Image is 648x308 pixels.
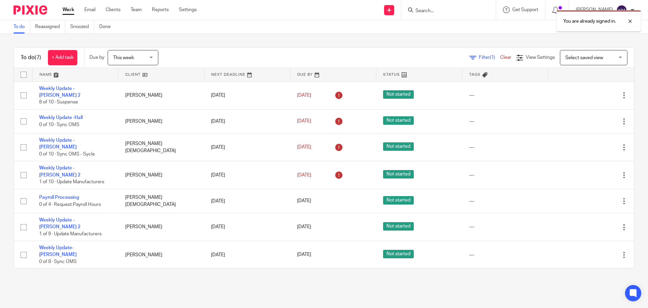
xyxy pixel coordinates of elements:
[99,20,116,33] a: Done
[297,173,311,177] span: [DATE]
[383,250,414,258] span: Not started
[490,55,495,60] span: (1)
[297,93,311,98] span: [DATE]
[526,55,555,60] span: View Settings
[84,6,96,13] a: Email
[204,81,290,109] td: [DATE]
[297,145,311,150] span: [DATE]
[118,134,205,161] td: [PERSON_NAME][DEMOGRAPHIC_DATA]
[113,55,134,60] span: This week
[35,20,65,33] a: Reassigned
[89,54,104,61] p: Due by
[39,100,78,104] span: 8 of 10 · Suspense
[469,252,542,258] div: ---
[469,223,542,230] div: ---
[383,222,414,231] span: Not started
[35,55,41,60] span: (7)
[469,92,542,99] div: ---
[469,73,481,76] span: Tags
[297,119,311,124] span: [DATE]
[118,81,205,109] td: [PERSON_NAME]
[179,6,197,13] a: Settings
[118,241,205,269] td: [PERSON_NAME]
[204,109,290,133] td: [DATE]
[469,172,542,179] div: ---
[616,5,627,16] img: svg%3E
[131,6,142,13] a: Team
[39,232,102,236] span: 1 of 9 · Update Manufacturers
[39,259,77,264] span: 0 of 8 · Sync OMS
[469,118,542,125] div: ---
[383,116,414,125] span: Not started
[469,198,542,205] div: ---
[118,189,205,213] td: [PERSON_NAME][DEMOGRAPHIC_DATA]
[152,6,169,13] a: Reports
[383,170,414,179] span: Not started
[383,90,414,99] span: Not started
[469,144,542,151] div: ---
[39,180,104,184] span: 1 of 10 · Update Manufacturers
[204,213,290,241] td: [DATE]
[39,152,95,157] span: 0 of 10 · Sync OMS - Sycle
[62,6,74,13] a: Work
[39,245,77,257] a: Weekly Update- [PERSON_NAME]
[565,55,603,60] span: Select saved view
[70,20,94,33] a: Snoozed
[39,115,83,120] a: Weekly Update -Hall
[48,50,77,65] a: + Add task
[118,161,205,189] td: [PERSON_NAME]
[39,138,77,149] a: Weekly Update - [PERSON_NAME]
[297,199,311,204] span: [DATE]
[383,196,414,205] span: Not started
[204,161,290,189] td: [DATE]
[39,218,80,229] a: Weekly Update - [PERSON_NAME] 2
[39,166,80,177] a: Weekly Update - [PERSON_NAME] 2
[297,253,311,257] span: [DATE]
[39,122,79,127] span: 0 of 10 · Sync OMS
[118,213,205,241] td: [PERSON_NAME]
[21,54,41,61] h1: To do
[39,195,79,200] a: Payroll Processing
[204,134,290,161] td: [DATE]
[297,224,311,229] span: [DATE]
[500,55,511,60] a: Clear
[118,109,205,133] td: [PERSON_NAME]
[39,202,101,207] span: 0 of 4 · Request Payroll Hours
[563,18,616,25] p: You are already signed in.
[479,55,500,60] span: Filter
[204,241,290,269] td: [DATE]
[204,189,290,213] td: [DATE]
[13,20,30,33] a: To do
[39,86,80,98] a: Weekly Update - [PERSON_NAME] 2
[106,6,120,13] a: Clients
[383,142,414,151] span: Not started
[13,5,47,15] img: Pixie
